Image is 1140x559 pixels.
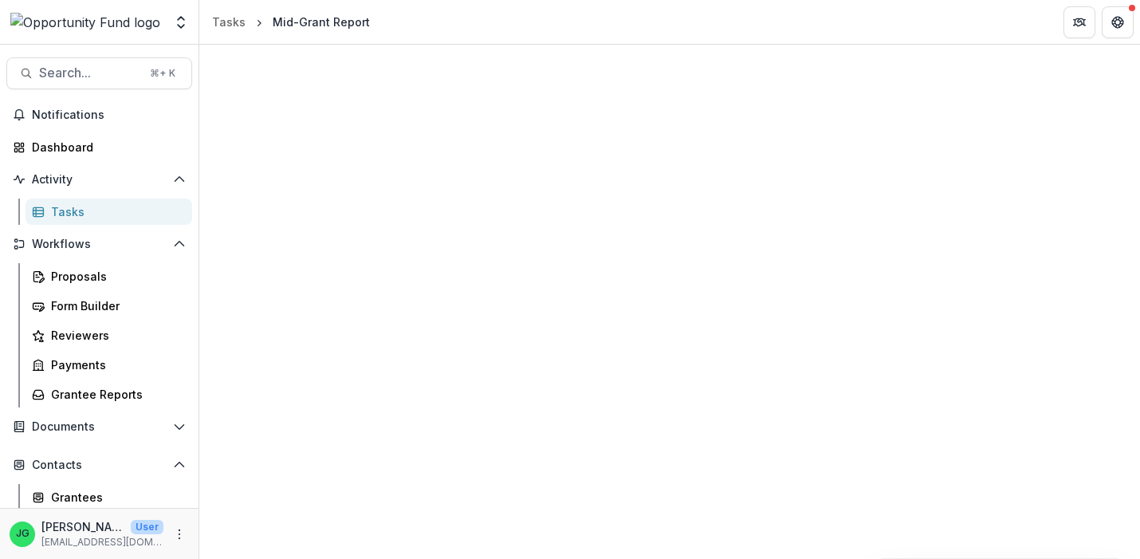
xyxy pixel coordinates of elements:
[39,65,140,81] span: Search...
[6,102,192,128] button: Notifications
[26,199,192,225] a: Tasks
[51,297,179,314] div: Form Builder
[6,231,192,257] button: Open Workflows
[51,203,179,220] div: Tasks
[273,14,370,30] div: Mid-Grant Report
[32,459,167,472] span: Contacts
[6,414,192,439] button: Open Documents
[1102,6,1134,38] button: Get Help
[41,535,163,549] p: [EMAIL_ADDRESS][DOMAIN_NAME]
[131,520,163,534] p: User
[170,525,189,544] button: More
[206,10,376,33] nav: breadcrumb
[212,14,246,30] div: Tasks
[10,13,160,32] img: Opportunity Fund logo
[32,420,167,434] span: Documents
[26,484,192,510] a: Grantees
[206,10,252,33] a: Tasks
[6,134,192,160] a: Dashboard
[6,57,192,89] button: Search...
[26,293,192,319] a: Form Builder
[147,65,179,82] div: ⌘ + K
[51,386,179,403] div: Grantee Reports
[26,263,192,289] a: Proposals
[26,381,192,407] a: Grantee Reports
[170,6,192,38] button: Open entity switcher
[6,452,192,478] button: Open Contacts
[32,108,186,122] span: Notifications
[51,327,179,344] div: Reviewers
[51,489,179,506] div: Grantees
[6,167,192,192] button: Open Activity
[1063,6,1095,38] button: Partners
[32,139,179,155] div: Dashboard
[32,238,167,251] span: Workflows
[32,173,167,187] span: Activity
[41,518,124,535] p: [PERSON_NAME]
[26,322,192,348] a: Reviewers
[51,268,179,285] div: Proposals
[51,356,179,373] div: Payments
[16,529,29,539] div: Jake Goodman
[26,352,192,378] a: Payments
